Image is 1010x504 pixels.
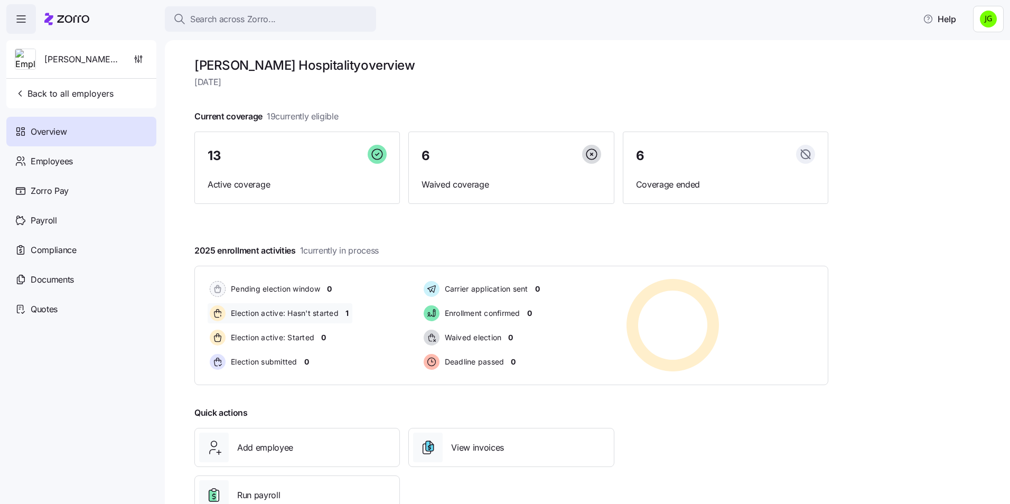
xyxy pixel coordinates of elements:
span: [PERSON_NAME] Hospitality [44,53,120,66]
img: a4774ed6021b6d0ef619099e609a7ec5 [980,11,997,27]
span: View invoices [451,441,504,454]
span: Add employee [237,441,293,454]
span: Election active: Hasn't started [228,308,339,319]
span: Payroll [31,214,57,227]
span: Current coverage [194,110,339,123]
span: Coverage ended [636,178,815,191]
img: Employer logo [15,49,35,70]
span: Pending election window [228,284,320,294]
span: Election active: Started [228,332,314,343]
span: Compliance [31,244,77,257]
button: Search across Zorro... [165,6,376,32]
span: 19 currently eligible [267,110,339,123]
span: 0 [327,284,332,294]
a: Zorro Pay [6,176,156,206]
span: 1 currently in process [300,244,379,257]
span: Run payroll [237,489,280,502]
a: Overview [6,117,156,146]
span: [DATE] [194,76,828,89]
a: Payroll [6,206,156,235]
span: Waived coverage [422,178,601,191]
span: Overview [31,125,67,138]
span: Quick actions [194,406,248,419]
span: 0 [535,284,540,294]
span: 6 [422,150,430,162]
span: Deadline passed [442,357,504,367]
a: Documents [6,265,156,294]
span: Waived election [442,332,502,343]
span: 6 [636,150,644,162]
span: 0 [508,332,513,343]
span: Quotes [31,303,58,316]
span: 0 [511,357,516,367]
a: Employees [6,146,156,176]
span: Zorro Pay [31,184,69,198]
span: Enrollment confirmed [442,308,520,319]
span: 13 [208,150,221,162]
span: Carrier application sent [442,284,528,294]
span: Back to all employers [15,87,114,100]
span: 1 [345,308,349,319]
span: 0 [321,332,326,343]
span: Employees [31,155,73,168]
h1: [PERSON_NAME] Hospitality overview [194,57,828,73]
span: 2025 enrollment activities [194,244,379,257]
a: Compliance [6,235,156,265]
button: Help [914,8,965,30]
a: Quotes [6,294,156,324]
span: 0 [304,357,309,367]
button: Back to all employers [11,83,118,104]
span: Election submitted [228,357,297,367]
span: Active coverage [208,178,387,191]
span: 0 [527,308,532,319]
span: Documents [31,273,74,286]
span: Search across Zorro... [190,13,276,26]
span: Help [923,13,956,25]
